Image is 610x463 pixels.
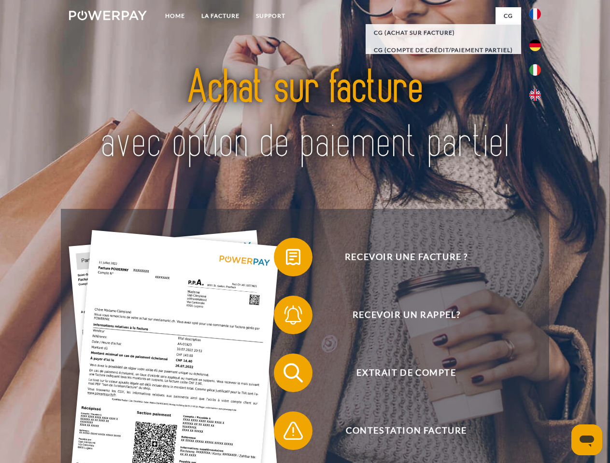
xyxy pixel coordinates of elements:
[274,296,525,334] button: Recevoir un rappel?
[288,296,525,334] span: Recevoir un rappel?
[281,303,305,327] img: qb_bell.svg
[92,46,518,185] img: title-powerpay_fr.svg
[529,89,541,101] img: en
[366,24,521,41] a: CG (achat sur facture)
[288,238,525,276] span: Recevoir une facture ?
[529,8,541,20] img: fr
[366,41,521,59] a: CG (Compte de crédit/paiement partiel)
[288,354,525,392] span: Extrait de compte
[69,11,147,20] img: logo-powerpay-white.svg
[274,354,525,392] button: Extrait de compte
[281,361,305,385] img: qb_search.svg
[281,245,305,269] img: qb_bill.svg
[571,424,602,455] iframe: Bouton de lancement de la fenêtre de messagerie
[193,7,248,25] a: LA FACTURE
[529,64,541,76] img: it
[274,238,525,276] button: Recevoir une facture ?
[157,7,193,25] a: Home
[281,419,305,443] img: qb_warning.svg
[288,411,525,450] span: Contestation Facture
[274,411,525,450] button: Contestation Facture
[529,40,541,51] img: de
[248,7,294,25] a: Support
[496,7,521,25] a: CG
